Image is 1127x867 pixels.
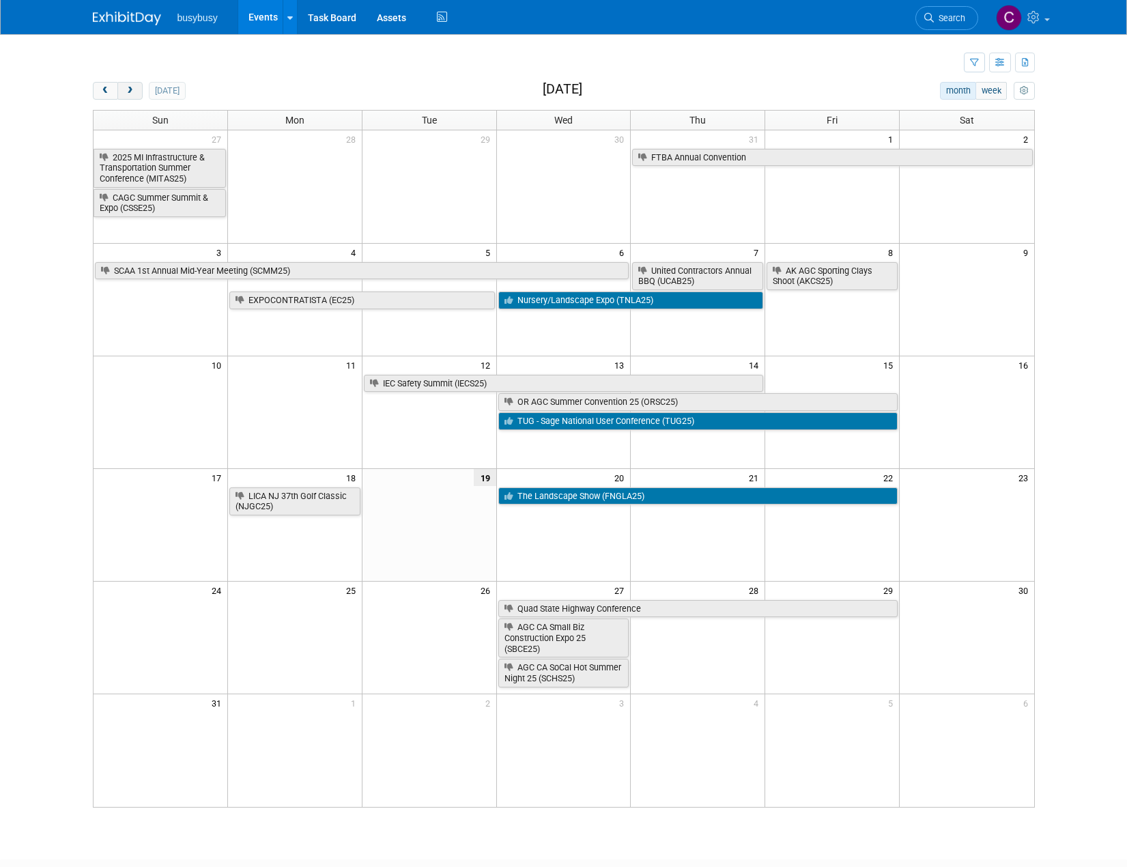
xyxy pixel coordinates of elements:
[1022,130,1034,147] span: 2
[1022,694,1034,711] span: 6
[349,244,362,261] span: 4
[93,82,118,100] button: prev
[94,189,226,217] a: CAGC Summer Summit & Expo (CSSE25)
[345,582,362,599] span: 25
[887,130,899,147] span: 1
[1017,356,1034,373] span: 16
[229,487,360,515] a: LICA NJ 37th Golf Classic (NJGC25)
[554,115,573,126] span: Wed
[613,582,630,599] span: 27
[747,356,765,373] span: 14
[632,262,763,290] a: United Contractors Annual BBQ (UCAB25)
[285,115,304,126] span: Mon
[229,292,495,309] a: EXPOCONTRATISTA (EC25)
[689,115,706,126] span: Thu
[613,130,630,147] span: 30
[498,412,898,430] a: TUG - Sage National User Conference (TUG25)
[93,12,161,25] img: ExhibitDay
[345,356,362,373] span: 11
[1022,244,1034,261] span: 9
[345,469,362,486] span: 18
[484,244,496,261] span: 5
[498,619,629,657] a: AGC CA Small Biz Construction Expo 25 (SBCE25)
[752,694,765,711] span: 4
[215,244,227,261] span: 3
[1017,582,1034,599] span: 30
[422,115,437,126] span: Tue
[882,582,899,599] span: 29
[1014,82,1034,100] button: myCustomButton
[484,694,496,711] span: 2
[498,487,898,505] a: The Landscape Show (FNGLA25)
[827,115,838,126] span: Fri
[613,356,630,373] span: 13
[210,356,227,373] span: 10
[613,469,630,486] span: 20
[975,82,1007,100] button: week
[479,582,496,599] span: 26
[752,244,765,261] span: 7
[498,292,764,309] a: Nursery/Landscape Expo (TNLA25)
[747,582,765,599] span: 28
[747,130,765,147] span: 31
[1020,87,1029,96] i: Personalize Calendar
[364,375,764,393] a: IEC Safety Summit (IECS25)
[498,600,898,618] a: Quad State Highway Conference
[882,469,899,486] span: 22
[117,82,143,100] button: next
[882,356,899,373] span: 15
[210,469,227,486] span: 17
[934,13,965,23] span: Search
[747,469,765,486] span: 21
[479,356,496,373] span: 12
[94,149,226,188] a: 2025 MI Infrastructure & Transportation Summer Conference (MITAS25)
[543,82,582,97] h2: [DATE]
[1017,469,1034,486] span: 23
[95,262,629,280] a: SCAA 1st Annual Mid-Year Meeting (SCMM25)
[152,115,169,126] span: Sun
[210,582,227,599] span: 24
[210,694,227,711] span: 31
[887,244,899,261] span: 8
[887,694,899,711] span: 5
[915,6,978,30] a: Search
[498,659,629,687] a: AGC CA SoCal Hot Summer Night 25 (SCHS25)
[767,262,898,290] a: AK AGC Sporting Clays Shoot (AKCS25)
[618,694,630,711] span: 3
[632,149,1032,167] a: FTBA Annual Convention
[940,82,976,100] button: month
[618,244,630,261] span: 6
[349,694,362,711] span: 1
[210,130,227,147] span: 27
[960,115,974,126] span: Sat
[498,393,898,411] a: OR AGC Summer Convention 25 (ORSC25)
[479,130,496,147] span: 29
[149,82,185,100] button: [DATE]
[345,130,362,147] span: 28
[474,469,496,486] span: 19
[177,12,218,23] span: busybusy
[996,5,1022,31] img: Collin Larson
